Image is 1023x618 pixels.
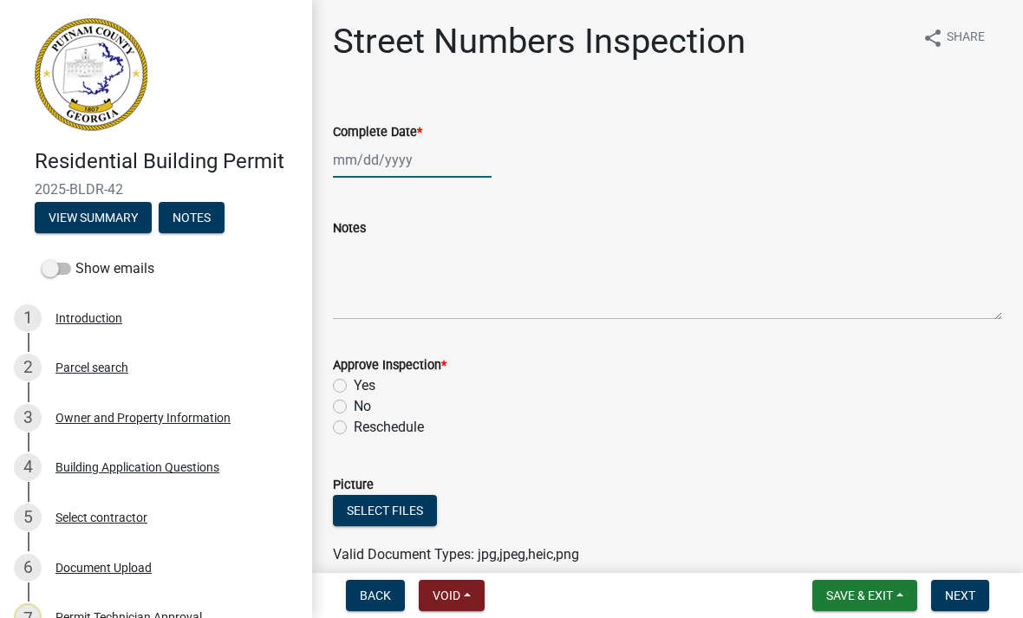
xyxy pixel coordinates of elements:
span: Back [360,589,391,602]
div: Document Upload [55,562,152,574]
label: Yes [354,375,375,396]
label: Notes [333,223,366,235]
label: Show emails [42,258,154,279]
span: Valid Document Types: jpg,jpeg,heic,png [333,546,579,563]
span: Next [945,589,975,602]
button: View Summary [35,202,152,233]
i: share [922,28,943,49]
label: Approve Inspection [333,360,446,372]
span: Share [947,28,985,49]
div: Introduction [55,312,122,324]
label: Complete Date [333,127,422,139]
div: Owner and Property Information [55,412,231,424]
button: Void [419,580,485,611]
button: Notes [159,202,225,233]
span: Save & Exit [826,589,893,602]
button: Save & Exit [812,580,917,611]
div: Parcel search [55,361,128,374]
input: mm/dd/yyyy [333,142,492,178]
div: 5 [14,504,42,531]
label: Reschedule [354,417,424,438]
div: 4 [14,453,42,481]
button: Back [346,580,405,611]
button: Next [931,580,989,611]
div: 2 [14,354,42,381]
img: Putnam County, Georgia [35,18,147,131]
div: 1 [14,304,42,332]
div: Building Application Questions [55,461,219,473]
div: 3 [14,404,42,432]
button: Select files [333,495,437,526]
div: 6 [14,554,42,582]
span: 2025-BLDR-42 [35,181,277,198]
wm-modal-confirm: Summary [35,211,152,225]
h4: Residential Building Permit [35,149,298,174]
label: Picture [333,479,374,491]
wm-modal-confirm: Notes [159,211,225,225]
h1: Street Numbers Inspection [333,21,746,62]
div: Select contractor [55,511,147,524]
label: No [354,396,371,417]
button: shareShare [909,21,999,55]
span: Void [433,589,460,602]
